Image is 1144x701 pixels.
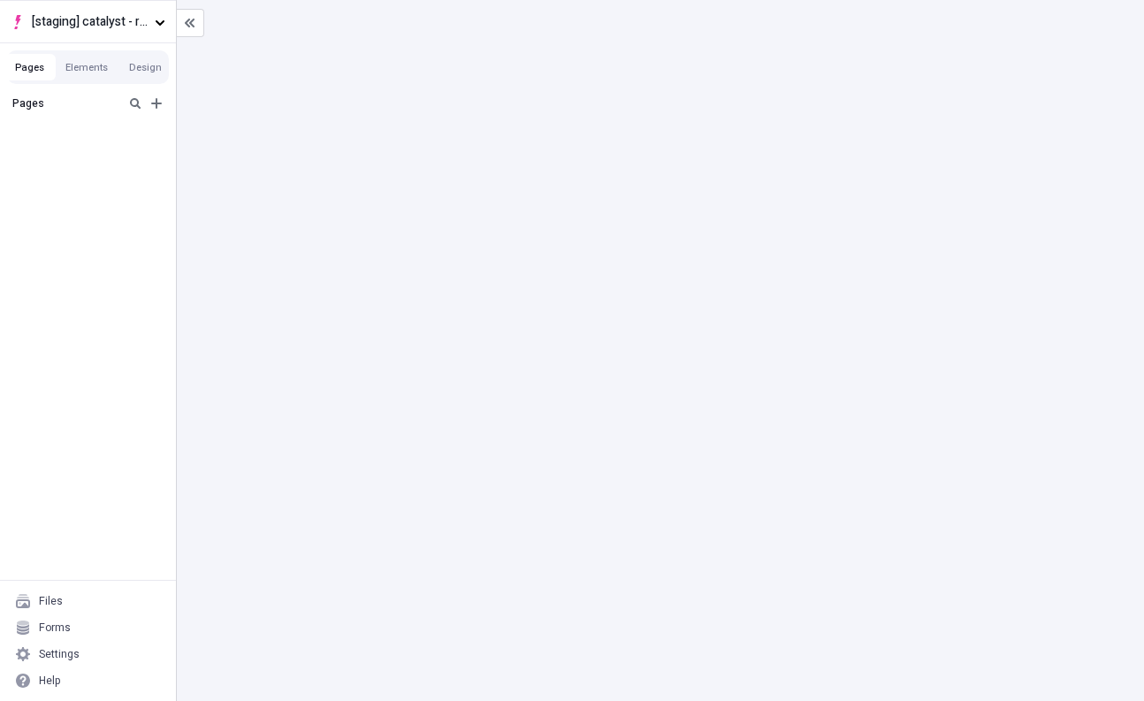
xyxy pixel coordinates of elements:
[4,54,55,80] button: Pages
[118,54,172,80] button: Design
[39,674,61,688] div: Help
[12,96,118,110] div: Pages
[32,12,148,32] span: [staging] catalyst - routes ui
[39,621,71,635] div: Forms
[146,93,167,114] button: Add new
[55,54,118,80] button: Elements
[39,647,80,661] div: Settings
[39,594,63,608] div: Files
